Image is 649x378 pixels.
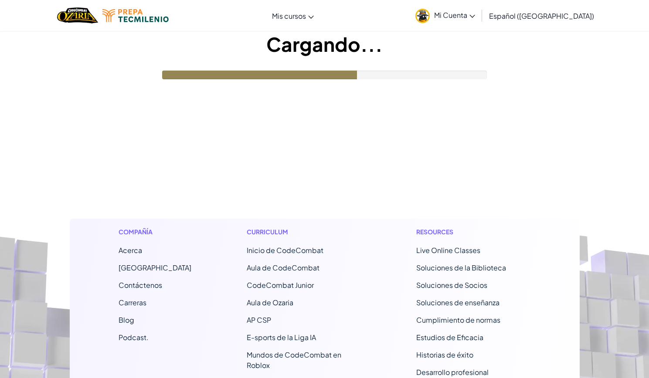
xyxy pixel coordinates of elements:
[247,227,361,236] h1: Curriculum
[247,333,316,342] a: E-sports de la Liga IA
[485,4,598,27] a: Español ([GEOGRAPHIC_DATA])
[247,246,323,255] span: Inicio de CodeCombat
[247,315,271,324] a: AP CSP
[119,280,162,290] span: Contáctenos
[416,368,489,377] a: Desarrollo profesional
[489,11,594,20] span: Español ([GEOGRAPHIC_DATA])
[416,246,480,255] a: Live Online Classes
[247,280,314,290] a: CodeCombat Junior
[247,350,341,370] a: Mundos de CodeCombat en Roblox
[416,350,473,359] a: Historias de éxito
[119,315,134,324] a: Blog
[119,263,191,272] a: [GEOGRAPHIC_DATA]
[416,227,531,236] h1: Resources
[247,263,319,272] a: Aula de CodeCombat
[416,280,487,290] a: Soluciones de Socios
[119,298,146,307] a: Carreras
[102,9,169,22] img: Tecmilenio logo
[119,246,142,255] a: Acerca
[272,11,306,20] span: Mis cursos
[119,333,149,342] a: Podcast.
[57,7,98,24] a: Ozaria by CodeCombat logo
[416,315,500,324] a: Cumplimiento de normas
[416,263,506,272] a: Soluciones de la Biblioteca
[411,2,479,29] a: Mi Cuenta
[434,10,475,20] span: Mi Cuenta
[415,9,430,23] img: avatar
[247,298,293,307] a: Aula de Ozaria
[416,298,499,307] a: Soluciones de enseñanza
[57,7,98,24] img: Home
[268,4,318,27] a: Mis cursos
[416,333,483,342] a: Estudios de Eficacia
[119,227,191,236] h1: Compañía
